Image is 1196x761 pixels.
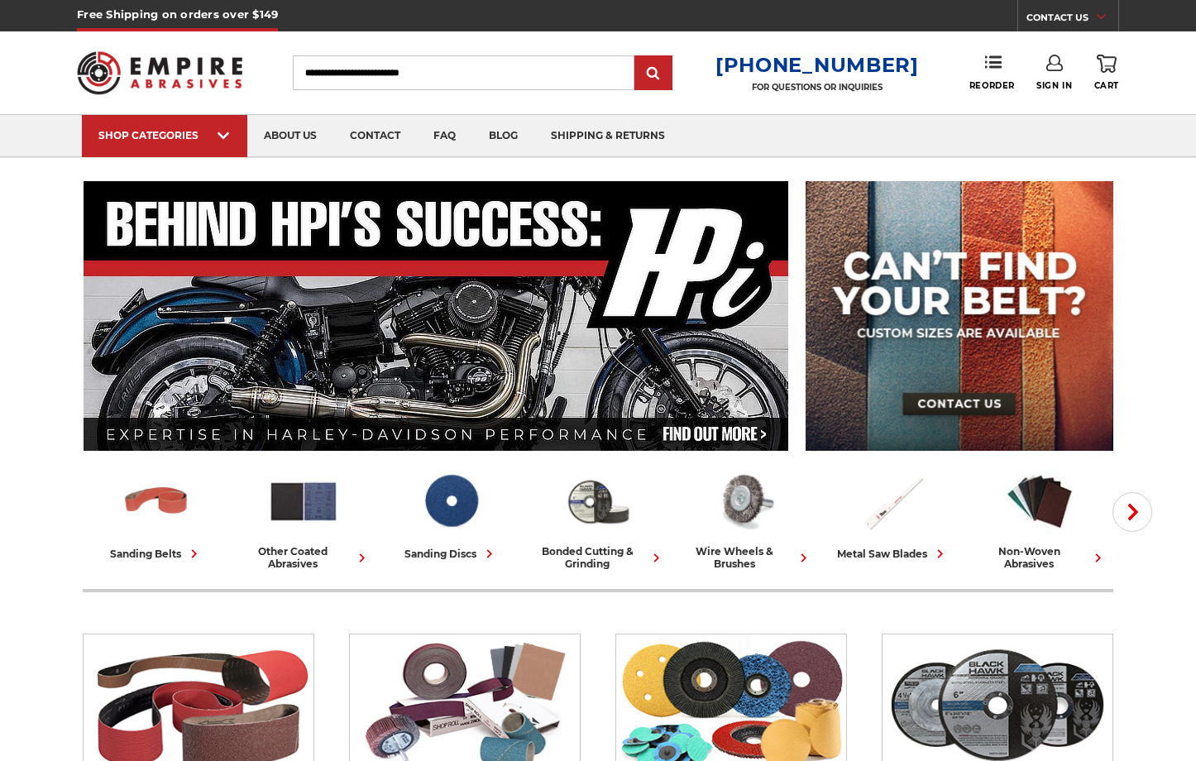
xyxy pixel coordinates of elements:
img: Sanding Discs [414,466,487,537]
a: bonded cutting & grinding [531,466,665,570]
div: wire wheels & brushes [678,545,812,570]
a: blog [472,115,534,157]
img: promo banner for custom belts. [806,181,1113,451]
img: Banner for an interview featuring Horsepower Inc who makes Harley performance upgrades featured o... [84,181,789,451]
a: non-woven abrasives [973,466,1107,570]
div: sanding discs [404,545,498,562]
img: Other Coated Abrasives [267,466,340,537]
div: sanding belts [110,545,203,562]
a: Cart [1094,55,1119,91]
p: FOR QUESTIONS OR INQUIRIES [715,82,919,93]
div: metal saw blades [837,545,949,562]
a: metal saw blades [825,466,959,562]
img: Empire Abrasives [77,41,242,105]
a: Reorder [969,55,1015,90]
a: [PHONE_NUMBER] [715,53,919,77]
a: faq [417,115,472,157]
a: CONTACT US [1026,8,1118,31]
span: Sign In [1036,80,1072,91]
a: other coated abrasives [237,466,371,570]
span: Cart [1094,80,1119,91]
div: SHOP CATEGORIES [98,129,231,141]
img: Wire Wheels & Brushes [709,466,782,537]
span: Reorder [969,80,1015,91]
a: shipping & returns [534,115,682,157]
button: Next [1112,492,1152,532]
img: Bonded Cutting & Grinding [562,466,634,537]
a: sanding discs [384,466,518,562]
img: Metal Saw Blades [856,466,929,537]
a: about us [247,115,333,157]
div: bonded cutting & grinding [531,545,665,570]
div: other coated abrasives [237,545,371,570]
a: wire wheels & brushes [678,466,812,570]
img: Non-woven Abrasives [1003,466,1076,537]
img: Sanding Belts [120,466,193,537]
a: sanding belts [89,466,223,562]
input: Submit [637,57,670,90]
div: non-woven abrasives [973,545,1107,570]
a: contact [333,115,417,157]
